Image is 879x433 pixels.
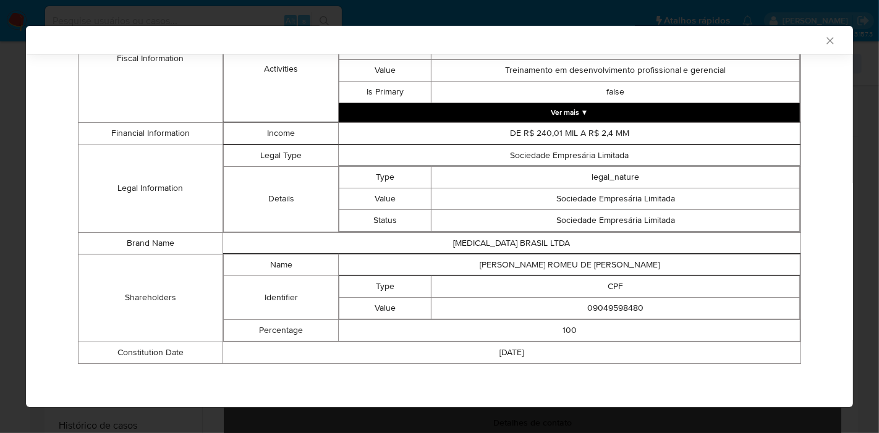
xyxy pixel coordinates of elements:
td: Income [223,122,339,144]
td: Sociedade Empresária Limitada [431,188,800,209]
td: Value [339,59,431,81]
button: Fechar a janela [824,35,835,46]
td: Financial Information [79,122,223,145]
td: Type [339,166,431,188]
td: Name [223,254,339,275]
td: [PERSON_NAME] ROMEU DE [PERSON_NAME] [339,254,800,275]
td: Sociedade Empresária Limitada [431,209,800,231]
td: Activities [223,16,339,122]
td: 09049598480 [431,297,800,319]
td: Identifier [223,275,339,319]
td: Value [339,297,431,319]
td: Percentage [223,319,339,341]
td: 100 [339,319,800,341]
button: Expand array [339,103,800,122]
td: Legal Information [79,145,223,232]
td: Type [339,275,431,297]
td: Details [223,166,339,232]
td: Shareholders [79,254,223,342]
td: Value [339,188,431,209]
td: Sociedade Empresária Limitada [339,145,800,166]
td: Constitution Date [79,342,223,363]
td: Status [339,209,431,231]
td: Treinamento em desenvolvimento profissional e gerencial [431,59,800,81]
td: false [431,81,800,103]
td: Brand Name [79,232,223,254]
td: Is Primary [339,81,431,103]
td: legal_nature [431,166,800,188]
td: CPF [431,275,800,297]
div: closure-recommendation-modal [26,26,853,407]
td: Legal Type [223,145,339,166]
td: [MEDICAL_DATA] BRASIL LTDA [223,232,800,254]
td: [DATE] [223,342,800,363]
td: DE R$ 240,01 MIL A R$ 2,4 MM [339,122,800,144]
